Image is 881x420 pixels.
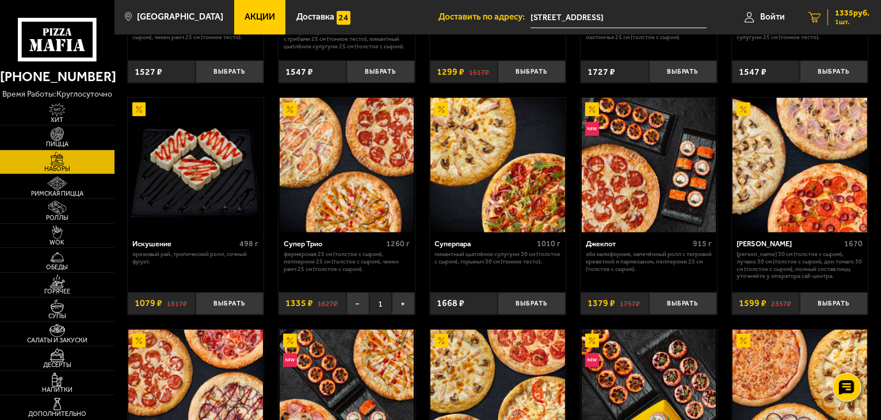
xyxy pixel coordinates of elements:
[581,98,717,232] a: АкционныйНовинкаДжекпот
[845,239,863,249] span: 1670
[588,67,615,77] span: 1727 ₽
[346,292,369,315] button: −
[531,7,707,28] span: улица Бутлерова, 11к3, подъезд 3
[128,98,263,232] img: Искушение
[737,239,841,248] div: [PERSON_NAME]
[771,299,791,308] s: 2357 ₽
[167,299,187,308] s: 1317 ₽
[585,122,599,136] img: Новинка
[437,299,464,308] span: 1668 ₽
[346,60,414,83] button: Выбрать
[132,251,258,266] p: Ореховый рай, Тропический ролл, Сочный фрукт.
[800,292,868,315] button: Выбрать
[649,60,717,83] button: Выбрать
[586,239,690,248] div: Джекпот
[434,334,448,348] img: Акционный
[245,13,275,21] span: Акции
[582,98,716,232] img: Джекпот
[760,13,785,21] span: Войти
[586,251,712,273] p: Эби Калифорния, Запечённый ролл с тигровой креветкой и пармезаном, Пепперони 25 см (толстое с сыр...
[285,299,313,308] span: 1335 ₽
[537,239,561,249] span: 1010 г
[135,67,162,77] span: 1527 ₽
[132,239,237,248] div: Искушение
[386,239,410,249] span: 1260 г
[239,239,258,249] span: 498 г
[284,28,410,50] p: Прошутто Фунги 25 см (тонкое тесто), Мясная с грибами 25 см (тонкое тесто), Пикантный цыплёнок су...
[284,239,383,248] div: Супер Трио
[369,292,392,315] span: 1
[283,334,297,348] img: Акционный
[318,299,338,308] s: 1627 ₽
[128,98,264,232] a: АкционныйИскушение
[737,334,750,348] img: Акционный
[285,67,313,77] span: 1547 ₽
[434,251,560,266] p: Пикантный цыплёнок сулугуни 30 см (толстое с сыром), Горыныч 30 см (тонкое тесто).
[739,299,766,308] span: 1599 ₽
[835,9,869,17] span: 1335 руб.
[835,18,869,25] span: 1 шт.
[620,299,640,308] s: 1757 ₽
[296,13,334,21] span: Доставка
[585,102,599,116] img: Акционный
[430,98,565,232] img: Суперпара
[283,353,297,367] img: Новинка
[283,102,297,116] img: Акционный
[135,299,162,308] span: 1079 ₽
[732,98,868,232] a: АкционныйХет Трик
[434,102,448,116] img: Акционный
[438,13,531,21] span: Доставить по адресу:
[585,353,599,367] img: Новинка
[733,98,867,232] img: Хет Трик
[284,251,410,273] p: Фермерская 25 см (толстое с сыром), Пепперони 25 см (толстое с сыром), Чикен Ранч 25 см (толстое ...
[649,292,717,315] button: Выбрать
[196,60,264,83] button: Выбрать
[437,67,464,77] span: 1299 ₽
[585,334,599,348] img: Акционный
[392,292,414,315] button: +
[132,334,146,348] img: Акционный
[737,102,750,116] img: Акционный
[279,98,415,232] a: АкционныйСупер Трио
[737,251,863,280] p: [PERSON_NAME] 30 см (толстое с сыром), Лучано 30 см (толстое с сыром), Дон Томаго 30 см (толстое ...
[280,98,414,232] img: Супер Трио
[132,102,146,116] img: Акционный
[430,98,566,232] a: АкционныйСуперпара
[196,292,264,315] button: Выбрать
[498,292,566,315] button: Выбрать
[498,60,566,83] button: Выбрать
[434,239,534,248] div: Суперпара
[739,67,766,77] span: 1547 ₽
[337,11,350,25] img: 15daf4d41897b9f0e9f617042186c801.svg
[469,67,489,77] s: 1517 ₽
[800,60,868,83] button: Выбрать
[693,239,712,249] span: 915 г
[588,299,615,308] span: 1379 ₽
[531,7,707,28] input: Ваш адрес доставки
[137,13,223,21] span: [GEOGRAPHIC_DATA]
